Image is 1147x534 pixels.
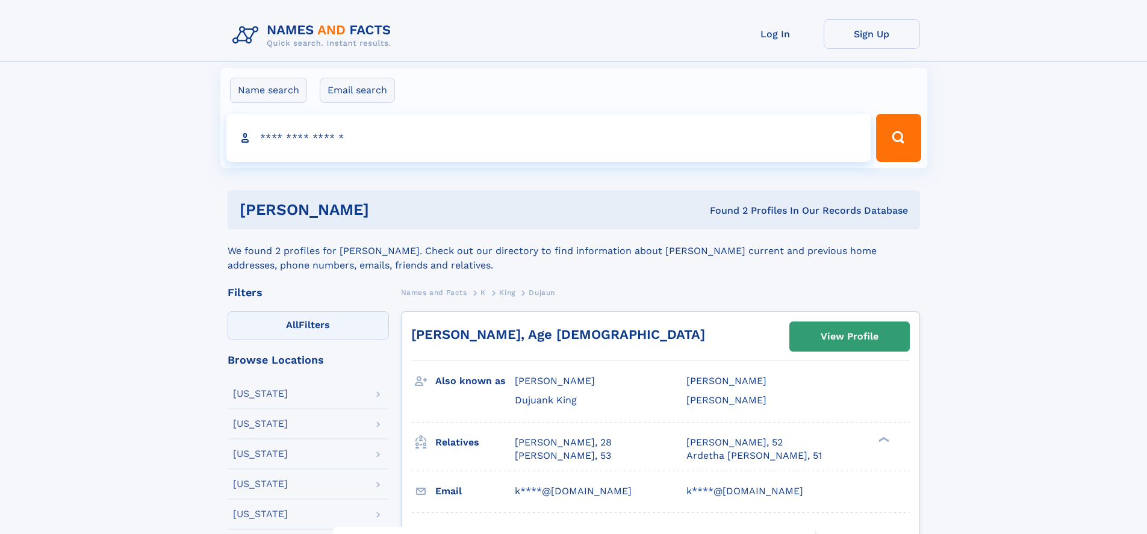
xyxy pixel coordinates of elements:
div: View Profile [821,323,878,350]
h3: Also known as [435,371,515,391]
div: [US_STATE] [233,449,288,459]
div: Found 2 Profiles In Our Records Database [539,204,908,217]
a: Sign Up [824,19,920,49]
a: View Profile [790,322,909,351]
button: Search Button [876,114,921,162]
span: K [480,288,486,297]
a: [PERSON_NAME], 52 [686,436,783,449]
span: [PERSON_NAME] [686,394,766,406]
a: King [499,285,515,300]
label: Filters [228,311,389,340]
span: Dujuank King [515,394,577,406]
div: [US_STATE] [233,419,288,429]
a: Ardetha [PERSON_NAME], 51 [686,449,822,462]
div: [US_STATE] [233,389,288,399]
h3: Relatives [435,432,515,453]
span: King [499,288,515,297]
span: [PERSON_NAME] [686,375,766,387]
span: Dujaun [529,288,555,297]
a: K [480,285,486,300]
div: [US_STATE] [233,479,288,489]
a: Log In [727,19,824,49]
div: Browse Locations [228,355,389,365]
a: [PERSON_NAME], 28 [515,436,612,449]
div: Filters [228,287,389,298]
img: Logo Names and Facts [228,19,401,52]
div: ❯ [875,435,890,443]
input: search input [226,114,871,162]
a: Names and Facts [401,285,467,300]
h3: Email [435,481,515,501]
div: We found 2 profiles for [PERSON_NAME]. Check out our directory to find information about [PERSON_... [228,229,920,273]
h1: [PERSON_NAME] [240,202,539,217]
a: [PERSON_NAME], 53 [515,449,611,462]
span: [PERSON_NAME] [515,375,595,387]
div: [US_STATE] [233,509,288,519]
label: Name search [230,78,307,103]
span: All [286,319,299,331]
label: Email search [320,78,395,103]
a: [PERSON_NAME], Age [DEMOGRAPHIC_DATA] [411,327,705,342]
